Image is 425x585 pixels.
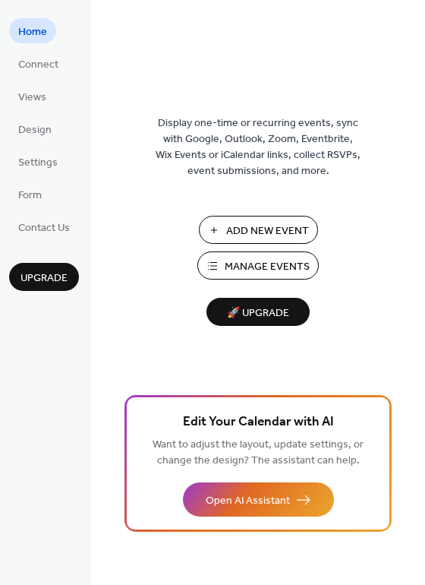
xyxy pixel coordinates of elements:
[18,155,58,171] span: Settings
[226,223,309,239] span: Add New Event
[18,57,58,73] span: Connect
[18,188,42,204] span: Form
[206,493,290,509] span: Open AI Assistant
[18,220,70,236] span: Contact Us
[9,84,55,109] a: Views
[216,303,301,324] span: 🚀 Upgrade
[153,435,364,471] span: Want to adjust the layout, update settings, or change the design? The assistant can help.
[197,251,319,280] button: Manage Events
[225,259,310,275] span: Manage Events
[156,115,360,179] span: Display one-time or recurring events, sync with Google, Outlook, Zoom, Eventbrite, Wix Events or ...
[206,298,310,326] button: 🚀 Upgrade
[9,18,56,43] a: Home
[18,90,46,106] span: Views
[9,214,79,239] a: Contact Us
[18,122,52,138] span: Design
[183,412,334,433] span: Edit Your Calendar with AI
[18,24,47,40] span: Home
[9,116,61,141] a: Design
[20,270,68,286] span: Upgrade
[9,149,67,174] a: Settings
[199,216,318,244] button: Add New Event
[9,182,51,207] a: Form
[9,51,68,76] a: Connect
[9,263,79,291] button: Upgrade
[183,482,334,517] button: Open AI Assistant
